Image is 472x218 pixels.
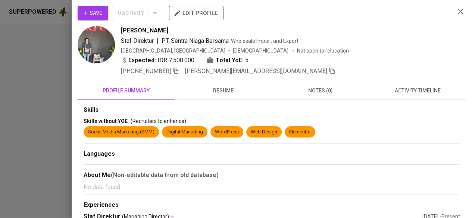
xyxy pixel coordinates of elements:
[215,129,239,136] div: WordPress
[169,10,224,16] a: edit profile
[175,8,218,18] span: edit profile
[251,129,277,136] div: Web Design
[84,201,460,209] div: Experiences
[82,86,170,95] span: profile summary
[84,118,128,124] span: Skills without YOE
[216,56,244,65] b: Total YoE:
[121,56,194,65] div: IDR 7.500.000
[84,150,460,158] div: Languages
[245,56,248,65] span: 5
[128,56,156,65] b: Expected:
[297,47,349,54] p: Not open to relocation
[121,47,225,54] div: [GEOGRAPHIC_DATA], [GEOGRAPHIC_DATA]
[78,6,108,20] button: Save
[166,129,203,136] div: Digital Marketing
[131,118,186,124] span: (Recruiters to enhance)
[162,37,229,44] span: PT. Sentra Niaga Bersama
[84,106,460,114] div: Skills
[121,37,154,44] span: Staf Direktur
[88,129,154,136] div: Social Media Marketing (SMM)
[185,67,327,75] span: [PERSON_NAME][EMAIL_ADDRESS][DOMAIN_NAME]
[111,171,219,178] b: (Non-editable data from old database)
[121,26,168,35] span: [PERSON_NAME]
[78,26,115,63] img: f730fb2c59eea8ff7bca02d53633653b.jpg
[84,171,460,180] div: About Me
[289,129,311,136] div: Elementor
[233,47,290,54] span: [DEMOGRAPHIC_DATA]
[276,86,365,95] span: notes (0)
[157,37,159,45] span: |
[121,67,171,75] span: [PHONE_NUMBER]
[84,183,460,192] p: No data found.
[179,86,267,95] span: resume
[373,86,462,95] span: activity timeline
[84,9,102,18] span: Save
[231,38,298,44] span: Wholesale Import and Export
[169,6,224,20] button: edit profile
